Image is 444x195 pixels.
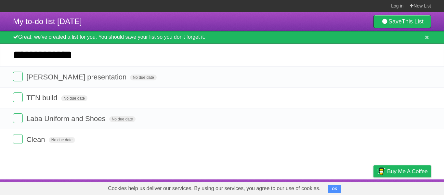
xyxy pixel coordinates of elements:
label: Done [13,134,23,144]
span: [PERSON_NAME] presentation [26,73,128,81]
span: TFN build [26,94,59,102]
label: Done [13,92,23,102]
a: Privacy [365,181,382,193]
a: Terms [343,181,357,193]
span: No due date [49,137,75,143]
span: Cookies help us deliver our services. By using our services, you agree to our use of cookies. [101,182,327,195]
a: Buy me a coffee [373,165,431,177]
span: Buy me a coffee [387,166,428,177]
a: SaveThis List [373,15,431,28]
button: OK [328,185,341,193]
a: Suggest a feature [390,181,431,193]
span: No due date [109,116,136,122]
span: Laba Uniform and Shoes [26,115,107,123]
img: Buy me a coffee [377,166,385,177]
span: No due date [130,75,156,80]
a: About [287,181,301,193]
span: Clean [26,135,46,144]
a: Developers [308,181,335,193]
label: Done [13,72,23,81]
span: No due date [61,95,87,101]
b: This List [402,18,424,25]
label: Done [13,113,23,123]
span: My to-do list [DATE] [13,17,82,26]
